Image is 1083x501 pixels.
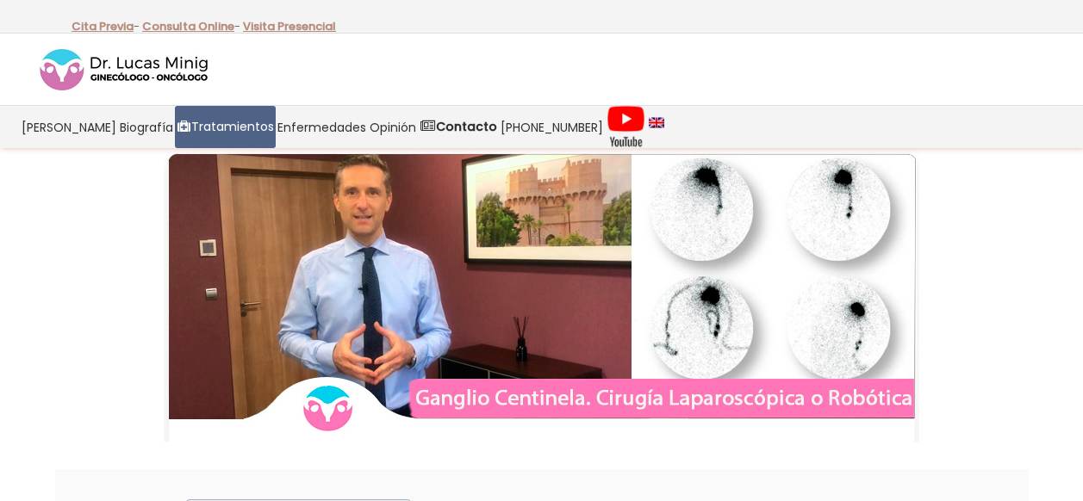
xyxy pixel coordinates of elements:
[605,106,647,148] a: Videos Youtube Ginecología
[436,118,497,135] strong: Contacto
[649,117,664,127] img: language english
[72,15,140,38] p: -
[370,117,416,137] span: Opinión
[418,106,499,148] a: Contacto
[243,18,336,34] a: Visita Presencial
[22,117,116,137] span: [PERSON_NAME]
[501,117,603,137] span: [PHONE_NUMBER]
[191,117,274,137] span: Tratamientos
[499,106,605,148] a: [PHONE_NUMBER]
[142,15,240,38] p: -
[368,106,418,148] a: Opinión
[142,18,234,34] a: Consulta Online
[175,106,276,148] a: Tratamientos
[164,149,919,442] img: Técnica Ganglio Centinela Cirugía
[607,105,645,148] img: Videos Youtube Ginecología
[647,106,666,148] a: language english
[118,106,175,148] a: Biografía
[72,18,134,34] a: Cita Previa
[276,106,368,148] a: Enfermedades
[120,117,173,137] span: Biografía
[277,117,366,137] span: Enfermedades
[20,106,118,148] a: [PERSON_NAME]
